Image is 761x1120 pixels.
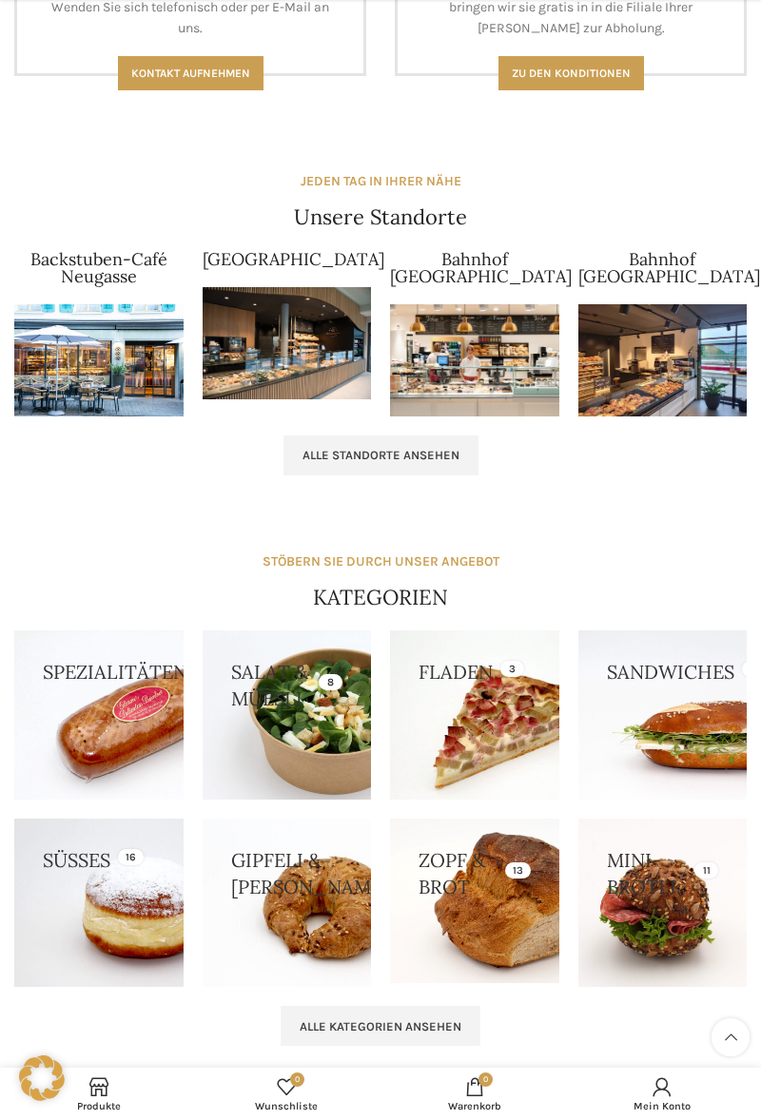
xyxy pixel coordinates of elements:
a: Mein Konto [569,1072,757,1115]
a: Scroll to top button [712,1018,750,1056]
span: Wunschliste [203,1100,372,1112]
div: JEDEN TAG IN IHRER NÄHE [301,171,461,192]
h4: KATEGORIEN [313,583,448,612]
a: 0 Wunschliste [193,1072,381,1115]
div: My cart [380,1072,569,1115]
a: Zu den konditionen [498,56,644,90]
span: Produkte [14,1100,184,1112]
a: Bahnhof [GEOGRAPHIC_DATA] [390,248,572,287]
span: Alle Kategorien ansehen [300,1019,461,1034]
span: 0 [478,1072,493,1087]
span: Warenkorb [390,1100,559,1112]
a: Alle Standorte ansehen [283,435,478,475]
span: Zu den konditionen [512,67,631,80]
div: Meine Wunschliste [193,1072,381,1115]
a: [GEOGRAPHIC_DATA] [203,248,384,270]
a: Alle Kategorien ansehen [281,1006,480,1046]
a: Produkte [5,1072,193,1115]
a: 0 Warenkorb [380,1072,569,1115]
h4: Unsere Standorte [294,203,467,232]
span: Mein Konto [578,1100,748,1112]
a: Backstuben-Café Neugasse [30,248,167,287]
div: STÖBERN SIE DURCH UNSER ANGEBOT [263,551,499,572]
a: Kontakt aufnehmen [118,56,263,90]
span: 0 [290,1072,304,1087]
span: Alle Standorte ansehen [302,448,459,463]
span: Kontakt aufnehmen [131,67,250,80]
a: Bahnhof [GEOGRAPHIC_DATA] [578,248,760,287]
